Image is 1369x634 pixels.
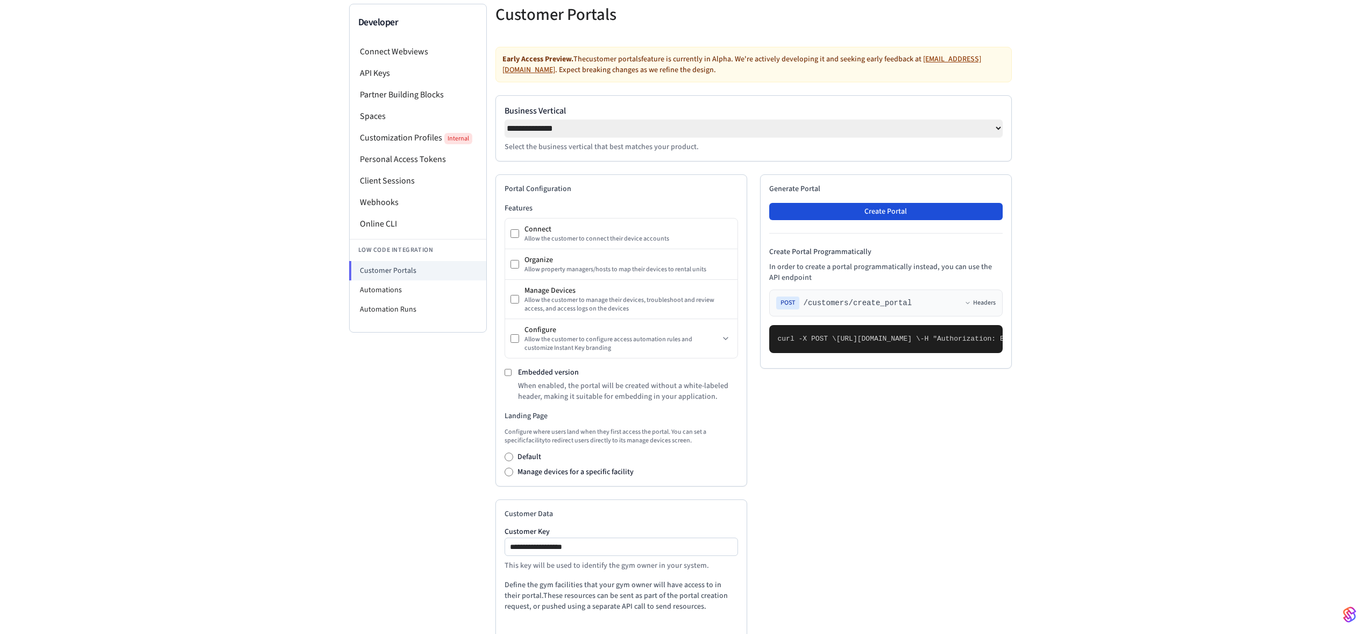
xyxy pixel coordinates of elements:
[517,452,541,462] label: Default
[505,580,738,612] p: Define the gym facilities that your gym owner will have access to in their portal. These resource...
[444,133,472,144] span: Internal
[524,325,719,335] div: Configure
[778,335,836,343] span: curl -X POST \
[769,203,1003,220] button: Create Portal
[836,335,920,343] span: [URL][DOMAIN_NAME] \
[769,262,1003,283] p: In order to create a portal programmatically instead, you can use the API endpoint
[502,54,981,75] a: [EMAIL_ADDRESS][DOMAIN_NAME]
[350,213,486,235] li: Online CLI
[920,335,1122,343] span: -H "Authorization: Bearer seam_api_key_123456" \
[518,381,738,402] p: When enabled, the portal will be created without a white-labeled header, making it suitable for e...
[350,149,486,170] li: Personal Access Tokens
[502,54,573,65] strong: Early Access Preview.
[524,265,732,274] div: Allow property managers/hosts to map their devices to rental units
[350,239,486,261] li: Low Code Integration
[350,127,486,149] li: Customization Profiles
[505,560,738,571] p: This key will be used to identify the gym owner in your system.
[505,428,738,445] p: Configure where users land when they first access the portal. You can set a specific facility to ...
[524,255,732,265] div: Organize
[350,280,486,300] li: Automations
[350,192,486,213] li: Webhooks
[505,411,738,421] h3: Landing Page
[518,367,579,378] label: Embedded version
[776,297,799,309] span: POST
[350,170,486,192] li: Client Sessions
[517,467,634,477] label: Manage devices for a specific facility
[964,299,996,307] button: Headers
[350,300,486,319] li: Automation Runs
[524,285,732,296] div: Manage Devices
[350,62,486,84] li: API Keys
[350,41,486,62] li: Connect Webviews
[505,104,1003,117] label: Business Vertical
[505,203,738,214] h3: Features
[495,4,747,26] h5: Customer Portals
[505,528,738,536] label: Customer Key
[524,224,732,235] div: Connect
[505,142,1003,152] p: Select the business vertical that best matches your product.
[349,261,486,280] li: Customer Portals
[524,235,732,243] div: Allow the customer to connect their device accounts
[524,296,732,313] div: Allow the customer to manage their devices, troubleshoot and review access, and access logs on th...
[358,15,478,30] h3: Developer
[804,298,912,308] span: /customers/create_portal
[505,184,738,194] h2: Portal Configuration
[495,47,1012,82] div: The customer portals feature is currently in Alpha. We're actively developing it and seeking earl...
[769,246,1003,257] h4: Create Portal Programmatically
[350,84,486,105] li: Partner Building Blocks
[1343,606,1356,623] img: SeamLogoGradient.69752ec5.svg
[524,335,719,353] div: Allow the customer to configure access automation rules and customize Instant Key branding
[505,509,738,519] h2: Customer Data
[350,105,486,127] li: Spaces
[769,184,1003,194] h2: Generate Portal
